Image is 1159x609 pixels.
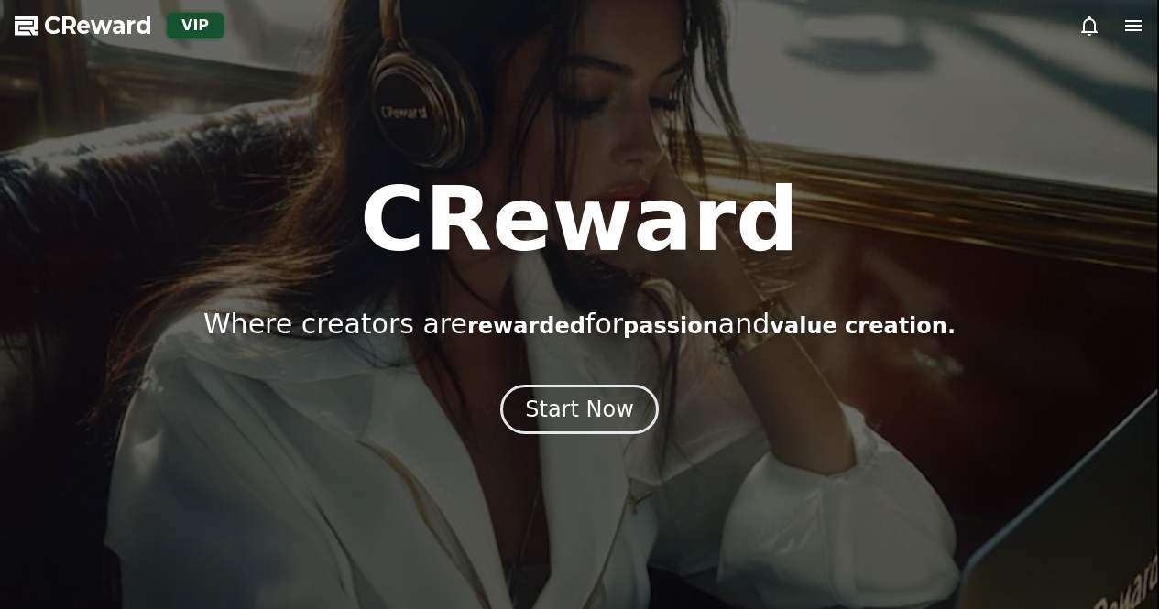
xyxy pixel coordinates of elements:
[500,403,659,420] a: Start Now
[15,11,152,40] a: CReward
[167,13,224,38] div: VIP
[203,308,956,341] p: Where creators are for and
[360,176,799,264] h1: CReward
[770,313,956,339] span: value creation.
[623,313,718,339] span: passion
[467,313,585,339] span: rewarded
[500,385,659,434] button: Start Now
[44,11,152,40] span: CReward
[525,395,634,424] div: Start Now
